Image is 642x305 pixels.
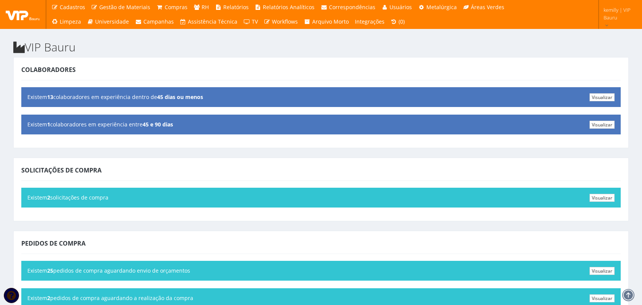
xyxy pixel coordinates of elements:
span: Workflows [272,18,298,25]
span: Limpeza [60,18,81,25]
span: Integrações [355,18,385,25]
a: Workflows [261,14,301,29]
img: logo [6,9,40,20]
span: TV [252,18,258,25]
b: 2 [47,194,50,201]
span: Relatórios Analíticos [263,3,315,11]
b: 45 dias ou menos [157,93,203,101]
a: Visualizar [590,267,615,275]
span: kemilly | VIP Bauru [604,6,632,21]
span: Solicitações de Compra [21,166,102,174]
a: Assistência Técnica [177,14,241,29]
span: Correspondências [329,3,375,11]
span: Relatórios [223,3,249,11]
a: Integrações [352,14,388,29]
b: 13 [47,93,53,101]
span: Metalúrgica [426,3,457,11]
a: Visualizar [590,93,615,101]
span: RH [202,3,209,11]
a: Visualizar [590,294,615,302]
div: Existem colaboradores em experiência entre [21,115,621,134]
div: Existem colaboradores em experiência dentro de [21,87,621,107]
span: (0) [399,18,405,25]
a: TV [240,14,261,29]
h2: VIP Bauru [13,41,629,53]
span: Colaboradores [21,65,76,74]
span: Cadastros [60,3,85,11]
a: Visualizar [590,194,615,202]
span: Usuários [389,3,412,11]
a: Arquivo Morto [301,14,352,29]
span: Compras [165,3,188,11]
span: Campanhas [143,18,174,25]
a: Universidade [84,14,132,29]
span: Assistência Técnica [188,18,237,25]
b: 2 [47,294,50,302]
b: 45 e 90 dias [143,121,173,128]
span: Arquivo Morto [312,18,349,25]
b: 25 [47,267,53,274]
a: (0) [388,14,408,29]
a: Campanhas [132,14,177,29]
span: Pedidos de Compra [21,239,86,248]
a: Limpeza [48,14,84,29]
div: Existem pedidos de compra aguardando envio de orçamentos [21,261,621,281]
b: 1 [47,121,50,128]
div: Existem solicitações de compra [21,188,621,208]
span: Universidade [95,18,129,25]
a: Visualizar [590,121,615,129]
span: Áreas Verdes [471,3,504,11]
span: Gestão de Materiais [99,3,150,11]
